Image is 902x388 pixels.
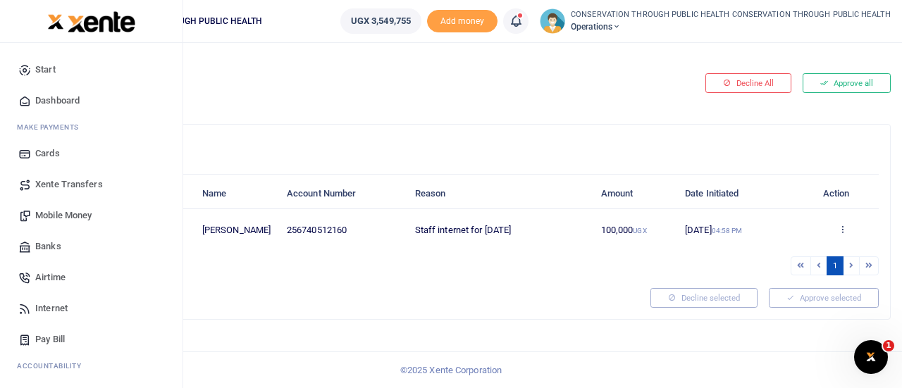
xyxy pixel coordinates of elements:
[66,136,879,151] h4: Internet
[351,14,411,28] span: UGX 3,549,755
[571,9,891,21] small: CONSERVATION THROUGH PUBLIC HEALTH CONSERVATION THROUGH PUBLIC HEALTH
[11,116,171,138] li: M
[712,227,743,234] small: 04:58 PM
[677,209,807,250] td: [DATE]
[11,324,171,355] a: Pay Bill
[854,340,888,374] iframe: Intercom live chat
[407,179,593,209] th: Reason: activate to sort column ascending
[11,355,171,377] li: Ac
[279,209,407,250] td: 256740512160
[11,200,171,231] a: Mobile Money
[571,20,891,33] span: Operations
[54,61,608,76] h4: Pending your approval
[35,208,92,223] span: Mobile Money
[803,73,891,93] button: Approve all
[35,63,56,77] span: Start
[677,179,807,209] th: Date Initiated: activate to sort column ascending
[593,209,676,250] td: 100,000
[633,227,646,234] small: UGX
[427,10,498,33] span: Add money
[35,94,80,108] span: Dashboard
[194,209,279,250] td: [PERSON_NAME]
[47,13,64,30] img: logo-small
[335,8,427,34] li: Wallet ballance
[68,11,136,32] img: logo-large
[883,340,894,351] span: 1
[827,256,844,275] a: 1
[11,293,171,324] a: Internet
[279,179,407,209] th: Account Number: activate to sort column ascending
[35,301,68,315] span: Internet
[540,8,891,34] a: profile-user CONSERVATION THROUGH PUBLIC HEALTH CONSERVATION THROUGH PUBLIC HEALTH Operations
[50,82,608,106] a: Back to categories
[11,231,171,262] a: Banks
[705,73,791,93] button: Decline All
[194,179,279,209] th: Name: activate to sort column ascending
[47,15,136,26] a: logo-small logo-large logo-large
[35,270,66,284] span: Airtime
[27,361,81,371] span: countability
[540,8,565,34] img: profile-user
[11,138,171,169] a: Cards
[11,262,171,293] a: Airtime
[407,209,593,250] td: Staff internet for [DATE]
[35,177,103,192] span: Xente Transfers
[24,122,79,132] span: ake Payments
[807,179,879,209] th: Action: activate to sort column ascending
[35,239,61,254] span: Banks
[593,179,676,209] th: Amount: activate to sort column ascending
[340,8,421,34] a: UGX 3,549,755
[11,85,171,116] a: Dashboard
[427,15,498,25] a: Add money
[66,255,467,277] div: Showing 1 to 1 of 1 entries
[11,169,171,200] a: Xente Transfers
[427,10,498,33] li: Toup your wallet
[11,54,171,85] a: Start
[35,332,65,346] span: Pay Bill
[35,146,60,161] span: Cards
